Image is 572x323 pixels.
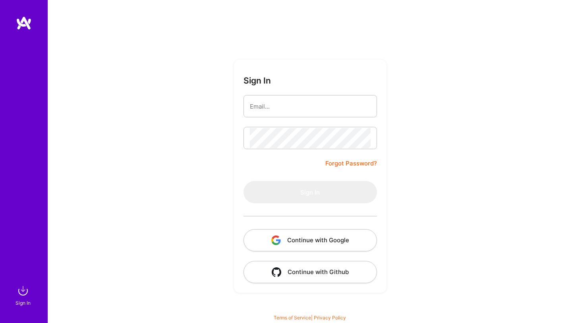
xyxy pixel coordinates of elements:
h3: Sign In [243,76,271,86]
img: icon [272,267,281,277]
img: icon [271,235,281,245]
button: Sign In [243,181,377,203]
a: Forgot Password? [325,159,377,168]
button: Continue with Github [243,261,377,283]
span: | [274,315,346,321]
div: © 2025 ATeams Inc., All rights reserved. [48,299,572,319]
a: Terms of Service [274,315,311,321]
a: sign inSign In [17,283,31,307]
button: Continue with Google [243,229,377,251]
img: sign in [15,283,31,299]
a: Privacy Policy [314,315,346,321]
img: logo [16,16,32,30]
div: Sign In [15,299,31,307]
input: Email... [250,96,371,117]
